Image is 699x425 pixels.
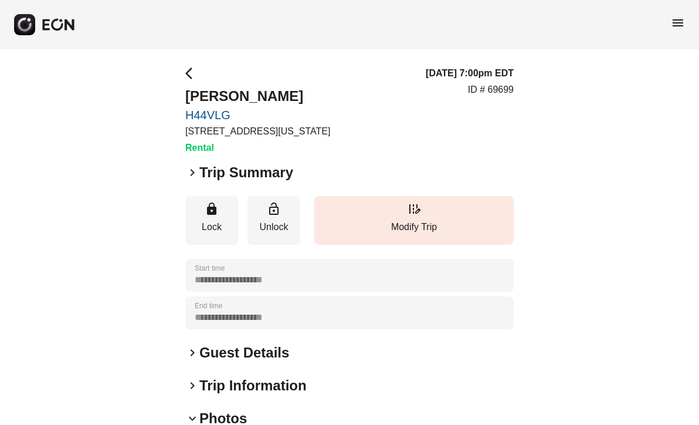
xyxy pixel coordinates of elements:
[247,196,300,245] button: Unlock
[426,66,514,80] h3: [DATE] 7:00pm EDT
[320,220,508,234] p: Modify Trip
[671,16,685,30] span: menu
[253,220,294,234] p: Unlock
[468,83,514,97] p: ID # 69699
[185,379,199,393] span: keyboard_arrow_right
[185,66,199,80] span: arrow_back_ios
[199,163,293,182] h2: Trip Summary
[205,202,219,216] span: lock
[199,343,289,362] h2: Guest Details
[185,166,199,180] span: keyboard_arrow_right
[407,202,421,216] span: edit_road
[191,220,232,234] p: Lock
[199,376,307,395] h2: Trip Information
[185,141,330,155] h3: Rental
[314,196,514,245] button: Modify Trip
[185,346,199,360] span: keyboard_arrow_right
[267,202,281,216] span: lock_open
[185,196,238,245] button: Lock
[185,124,330,139] p: [STREET_ADDRESS][US_STATE]
[185,108,330,122] a: H44VLG
[185,87,330,106] h2: [PERSON_NAME]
